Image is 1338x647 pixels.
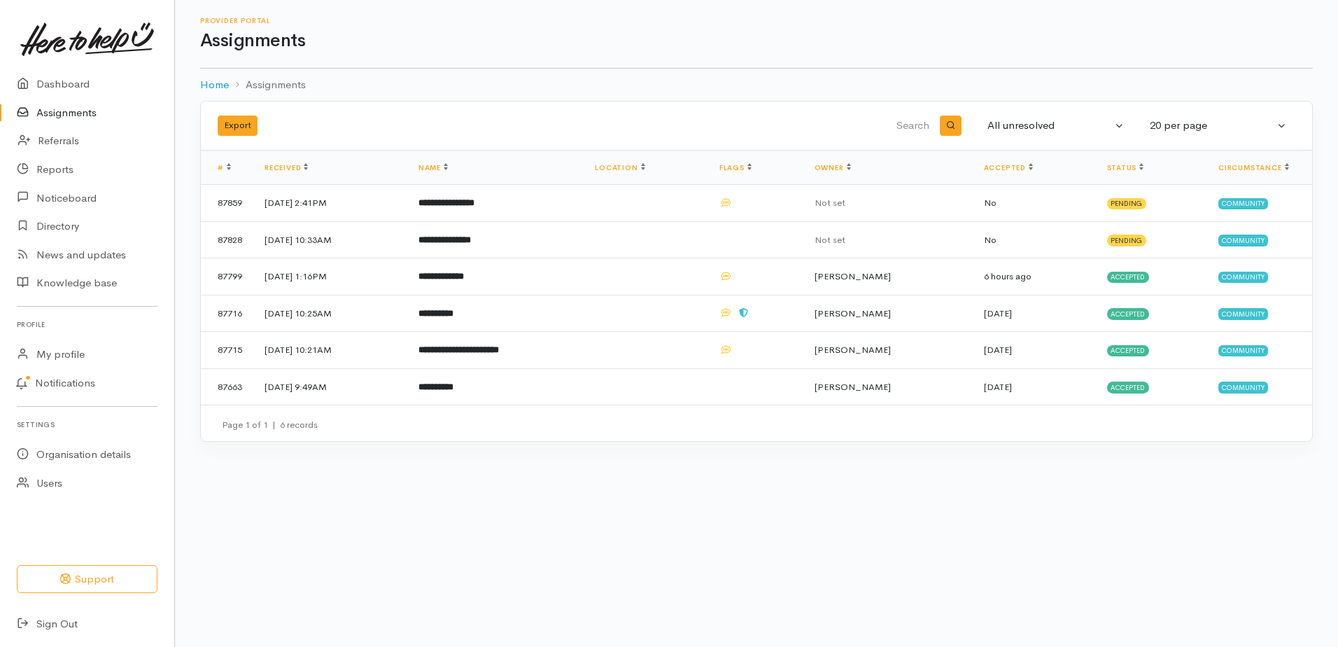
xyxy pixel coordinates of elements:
h6: Profile [17,315,157,334]
button: Support [17,565,157,594]
small: Page 1 of 1 6 records [222,419,318,431]
a: Location [595,163,645,172]
td: [DATE] 10:21AM [253,332,407,369]
span: Community [1218,382,1268,393]
a: Flags [719,163,752,172]
time: [DATE] [984,344,1012,356]
a: Home [200,77,229,93]
td: [DATE] 1:16PM [253,258,407,295]
li: Assignments [229,77,306,93]
td: 87828 [201,221,253,258]
span: Community [1218,272,1268,283]
a: # [218,163,231,172]
h1: Assignments [200,31,1313,51]
a: Owner [815,163,851,172]
span: Accepted [1107,272,1150,283]
span: Accepted [1107,382,1150,393]
h6: Settings [17,415,157,434]
time: [DATE] [984,307,1012,319]
a: Name [418,163,448,172]
td: 87859 [201,185,253,222]
td: [DATE] 2:41PM [253,185,407,222]
input: Search [598,109,932,143]
div: All unresolved [987,118,1112,134]
td: 87663 [201,368,253,405]
span: Pending [1107,198,1147,209]
span: Not set [815,234,845,246]
td: [DATE] 10:25AM [253,295,407,332]
td: 87799 [201,258,253,295]
span: [PERSON_NAME] [815,270,891,282]
time: 6 hours ago [984,270,1031,282]
a: Received [265,163,308,172]
span: [PERSON_NAME] [815,381,891,393]
td: 87716 [201,295,253,332]
button: All unresolved [979,112,1133,139]
span: Community [1218,308,1268,319]
a: Status [1107,163,1144,172]
span: Community [1218,198,1268,209]
span: Community [1218,345,1268,356]
td: [DATE] 10:33AM [253,221,407,258]
td: 87715 [201,332,253,369]
span: No [984,234,997,246]
button: 20 per page [1141,112,1295,139]
a: Accepted [984,163,1033,172]
div: 20 per page [1150,118,1274,134]
span: Not set [815,197,845,209]
span: [PERSON_NAME] [815,344,891,356]
span: Pending [1107,235,1147,246]
button: Export [218,116,258,136]
span: Accepted [1107,308,1150,319]
time: [DATE] [984,381,1012,393]
a: Circumstance [1218,163,1289,172]
span: No [984,197,997,209]
nav: breadcrumb [200,69,1313,102]
h6: Provider Portal [200,17,1313,25]
span: [PERSON_NAME] [815,307,891,319]
td: [DATE] 9:49AM [253,368,407,405]
span: Accepted [1107,345,1150,356]
span: Community [1218,235,1268,246]
span: | [272,419,276,431]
